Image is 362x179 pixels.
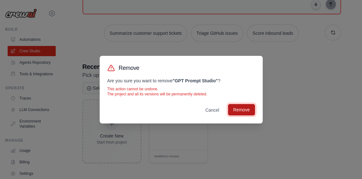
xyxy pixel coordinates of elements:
strong: " GPT Prompt Studio " [173,78,218,83]
p: This action cannot be undone. [107,86,255,92]
button: Remove [228,104,255,116]
p: The project and all its versions will be permanently deleted. [107,92,255,97]
h3: Remove [119,63,139,72]
p: Are you sure you want to remove ? [107,78,255,84]
button: Cancel [200,104,224,116]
